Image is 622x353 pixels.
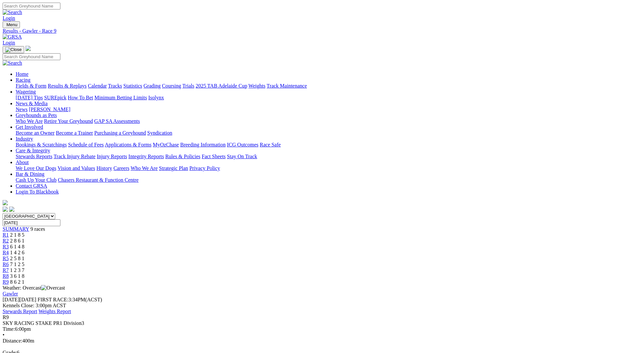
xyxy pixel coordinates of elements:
[189,165,220,171] a: Privacy Policy
[3,267,9,273] a: R7
[3,338,619,344] div: 400m
[10,232,24,238] span: 2 1 8 5
[3,200,8,205] img: logo-grsa-white.png
[94,130,146,136] a: Purchasing a Greyhound
[68,142,104,147] a: Schedule of Fees
[10,273,24,279] span: 3 6 1 8
[3,314,9,320] span: R9
[3,9,22,15] img: Search
[159,165,188,171] a: Strategic Plan
[165,154,200,159] a: Rules & Policies
[3,40,15,45] a: Login
[16,142,619,148] div: Industry
[56,130,93,136] a: Become a Trainer
[16,77,30,83] a: Racing
[3,297,36,302] span: [DATE]
[3,238,9,244] a: R2
[39,309,71,314] a: Weights Report
[16,189,59,194] a: Login To Blackbook
[3,232,9,238] span: R1
[16,165,56,171] a: We Love Our Dogs
[68,95,93,100] a: How To Bet
[16,136,33,142] a: Industry
[3,256,9,261] a: R5
[10,250,24,255] span: 1 4 2 6
[16,95,619,101] div: Wagering
[3,285,65,291] span: Weather: Overcast
[148,95,164,100] a: Isolynx
[29,107,70,112] a: [PERSON_NAME]
[144,83,161,89] a: Grading
[182,83,194,89] a: Trials
[16,118,43,124] a: Who We Are
[3,46,24,53] button: Toggle navigation
[16,148,50,153] a: Care & Integrity
[3,338,22,344] span: Distance:
[131,165,158,171] a: Who We Are
[16,89,36,94] a: Wagering
[96,165,112,171] a: History
[227,154,257,159] a: Stay On Track
[94,118,140,124] a: GAP SA Assessments
[16,118,619,124] div: Greyhounds as Pets
[3,244,9,249] a: R3
[3,226,29,232] a: SUMMARY
[196,83,247,89] a: 2025 TAB Adelaide Cup
[3,291,18,296] a: Gawler
[16,154,619,160] div: Care & Integrity
[105,142,152,147] a: Applications & Forms
[248,83,265,89] a: Weights
[267,83,307,89] a: Track Maintenance
[41,285,65,291] img: Overcast
[3,60,22,66] img: Search
[3,297,20,302] span: [DATE]
[58,177,138,183] a: Chasers Restaurant & Function Centre
[10,267,24,273] span: 1 2 3 7
[3,3,60,9] input: Search
[3,219,60,226] input: Select date
[10,279,24,285] span: 8 6 2 1
[3,28,619,34] div: Results - Gawler - Race 9
[3,34,22,40] img: GRSA
[113,165,129,171] a: Careers
[16,83,619,89] div: Racing
[5,47,22,52] img: Close
[16,130,55,136] a: Become an Owner
[147,130,172,136] a: Syndication
[16,171,44,177] a: Bar & Dining
[16,83,46,89] a: Fields & Form
[153,142,179,147] a: MyOzChase
[48,83,87,89] a: Results & Replays
[3,320,619,326] div: SKY RACING STAKE PR1 Division3
[3,261,9,267] a: R6
[3,326,619,332] div: 6:00pm
[38,297,102,302] span: 3:34PM(ACST)
[227,142,258,147] a: ICG Outcomes
[54,154,95,159] a: Track Injury Rebate
[180,142,226,147] a: Breeding Information
[16,177,56,183] a: Cash Up Your Club
[3,53,60,60] input: Search
[16,160,29,165] a: About
[3,250,9,255] a: R4
[3,303,619,309] div: Kennels Close: 3:00pm ACST
[7,22,17,27] span: Menu
[44,118,93,124] a: Retire Your Greyhound
[16,165,619,171] div: About
[3,309,37,314] a: Stewards Report
[3,15,15,21] a: Login
[10,261,24,267] span: 7 1 2 5
[260,142,280,147] a: Race Safe
[3,21,20,28] button: Toggle navigation
[123,83,142,89] a: Statistics
[44,95,66,100] a: SUREpick
[3,279,9,285] a: R9
[3,326,15,332] span: Time:
[128,154,164,159] a: Integrity Reports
